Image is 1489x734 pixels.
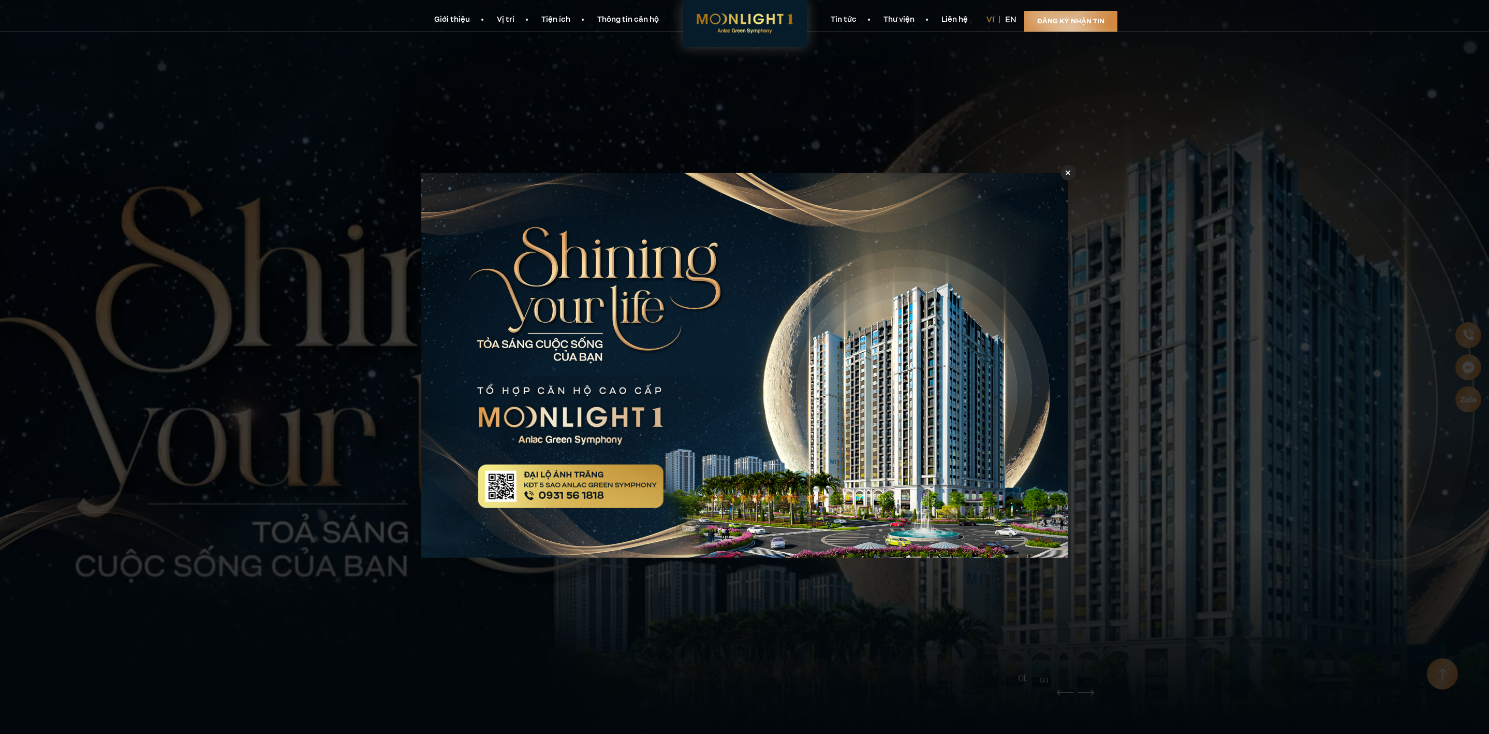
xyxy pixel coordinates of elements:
a: Giới thiệu [421,15,483,25]
a: Tiện ích [528,15,584,25]
a: Vị trí [483,15,528,25]
a: vi [986,14,994,25]
a: Thư viện [870,15,928,25]
a: Liên hệ [928,15,981,25]
a: Thông tin căn hộ [584,15,672,25]
a: Tin tức [817,15,870,25]
a: Đăng ký nhận tin [1024,11,1117,32]
a: en [1005,14,1016,25]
